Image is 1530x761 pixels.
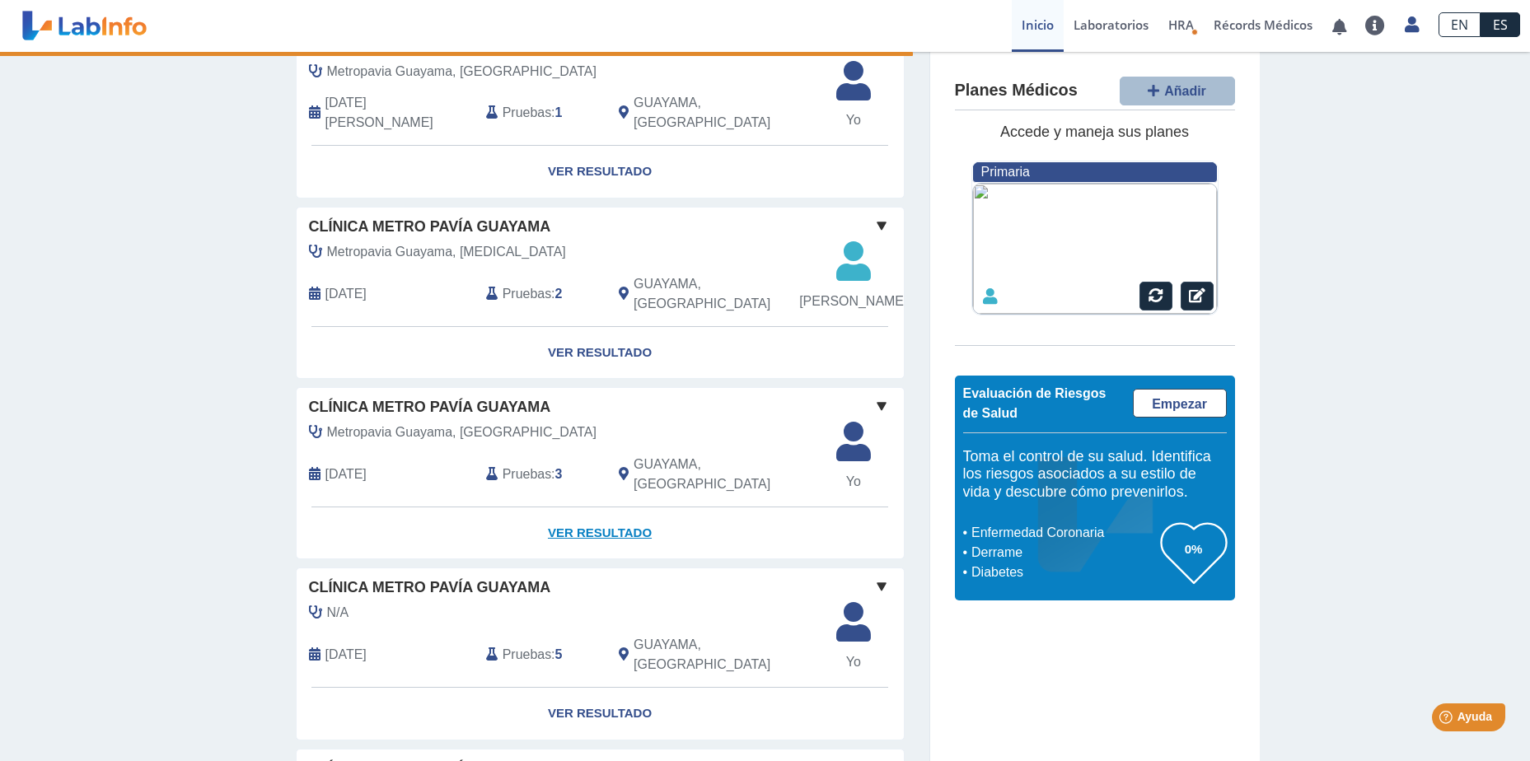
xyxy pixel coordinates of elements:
span: Pruebas [503,284,551,304]
b: 2 [555,287,563,301]
font: : [551,284,554,304]
li: Diabetes [967,563,1161,582]
b: 3 [555,467,563,481]
span: Añadir [1164,84,1206,98]
a: Ver Resultado [297,146,904,198]
span: Metropavia Guayama, Laboratori [327,62,597,82]
span: 2025-08-18 [325,93,474,133]
font: : [551,645,554,665]
span: Empezar [1152,397,1207,411]
span: Accede y maneja sus planes [1000,124,1189,140]
h3: 0% [1161,539,1227,559]
span: [PERSON_NAME] [799,292,907,311]
a: Ver Resultado [297,507,904,559]
b: 5 [555,647,563,661]
span: 2025-07-23 [325,465,367,484]
font: : [551,465,554,484]
span: Yo [826,652,881,672]
iframe: Help widget launcher [1383,697,1512,743]
li: Enfermedad Coronaria [967,523,1161,543]
span: Metropavia Guayama, Radiologia [327,242,566,262]
a: EN [1439,12,1481,37]
span: GUAYAMA, PR [634,635,816,675]
b: 1 [555,105,563,119]
span: GUAYAMA, PR [634,93,816,133]
span: Metropavia Guayama, Laboratori [327,423,597,442]
button: Añadir [1120,77,1235,105]
h4: Planes Médicos [955,81,1078,100]
a: Ver Resultado [297,688,904,740]
span: Clínica Metro Pavía Guayama [309,396,551,418]
span: GUAYAMA, PR [634,455,816,494]
span: Evaluación de Riesgos de Salud [963,386,1107,420]
a: Empezar [1133,389,1227,418]
h5: Toma el control de su salud. Identifica los riesgos asociados a su estilo de vida y descubre cómo... [963,448,1227,502]
a: Ver Resultado [297,327,904,379]
span: Primaria [981,165,1030,179]
span: Yo [826,472,881,492]
li: Derrame [967,543,1161,563]
span: 2025-07-23 [325,284,367,304]
span: Yo [826,110,881,130]
span: 2025-01-21 [325,645,367,665]
span: Pruebas [503,103,551,123]
span: GUAYAMA, PR [634,274,816,314]
span: Pruebas [503,465,551,484]
span: Pruebas [503,645,551,665]
span: Clínica Metro Pavía Guayama [309,577,551,599]
font: : [551,103,554,123]
span: HRA [1168,16,1194,33]
a: ES [1481,12,1520,37]
span: Clínica Metro Pavía Guayama [309,216,551,238]
span: N/A [327,603,349,623]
